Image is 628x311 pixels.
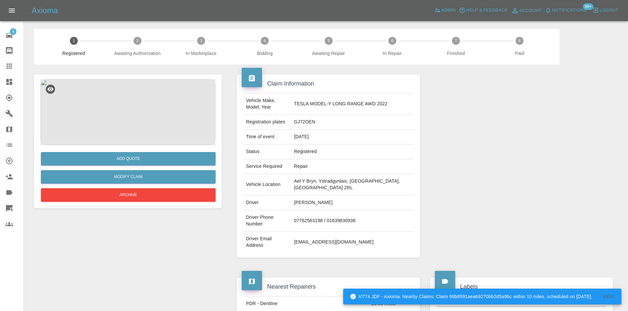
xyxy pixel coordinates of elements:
[41,170,216,184] a: Modify Claim
[491,50,549,57] span: Paid
[427,50,485,57] span: Finished
[291,144,413,159] td: Registered
[598,292,619,302] button: View
[243,174,291,195] td: Vehicle Location
[200,39,202,43] text: 3
[45,50,103,57] span: Registered
[435,282,608,291] h4: Labels
[243,130,291,144] td: Time of event
[291,130,413,144] td: [DATE]
[291,93,413,115] td: TESLA MODEL-Y LONG RANGE AWD 2022
[243,93,291,115] td: Vehicle Make, Model, Year
[243,115,291,130] td: Registration plates
[391,39,393,43] text: 6
[291,159,413,174] td: Repair
[10,28,16,35] span: 4
[41,188,216,202] button: Archive
[4,3,20,18] button: Open drawer
[243,210,291,232] td: Driver Phone Number
[350,291,592,302] div: KT74 JDF - Axioma: Nearby Claims: Claim 68b8991aea69270bb2d5a9bc within 10 miles, scheduled on [D...
[552,7,586,14] span: Notifications
[41,79,215,145] img: 01d64741-dfb1-4fa4-91b4-b91ad640c7db
[433,5,458,15] a: Admin
[243,232,291,253] td: Driver Email Address
[243,195,291,210] td: Driver
[41,152,216,166] button: Add Quote
[32,5,58,16] h5: Axioma
[73,39,75,43] text: 1
[136,39,139,43] text: 2
[236,50,294,57] span: Bidding
[327,39,330,43] text: 5
[242,282,415,291] h4: Nearest Repairers
[299,50,358,57] span: Awaiting Repair
[600,7,618,14] span: Logout
[583,3,593,10] span: 99+
[457,5,509,15] button: Help & Feedback
[291,232,413,253] td: [EMAIL_ADDRESS][DOMAIN_NAME]
[243,144,291,159] td: Status
[591,5,620,15] button: Logout
[543,5,588,15] button: Notifications
[264,39,266,43] text: 4
[466,7,507,14] span: Help & Feedback
[108,50,166,57] span: Awaiting Authorisation
[519,39,521,43] text: 8
[520,7,542,14] span: Account
[509,5,543,16] a: Account
[291,210,413,232] td: 07762563198 / 01639830936
[172,50,230,57] span: In Marketplace
[291,174,413,195] td: Ael Y Bryn, Ystradgynlais, [GEOGRAPHIC_DATA], [GEOGRAPHIC_DATA] 2RL
[441,7,456,14] span: Admin
[291,195,413,210] td: [PERSON_NAME]
[243,159,291,174] td: Service Required
[291,115,413,130] td: GJ72OEN
[242,79,415,88] h4: Claim Information
[363,50,421,57] span: In Repair
[455,39,457,43] text: 7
